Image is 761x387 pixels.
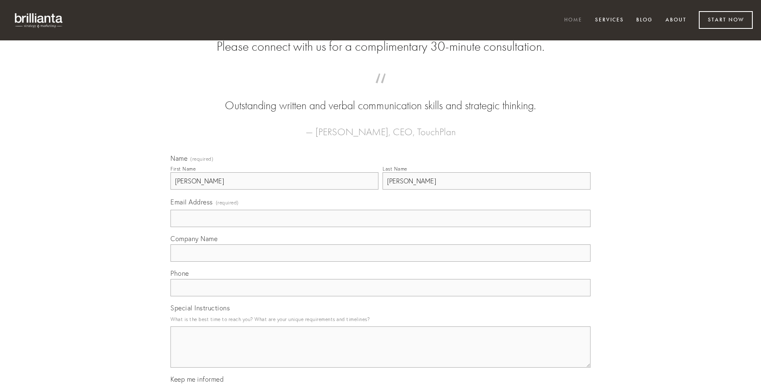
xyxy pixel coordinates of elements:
[170,235,217,243] span: Company Name
[170,39,591,54] h2: Please connect with us for a complimentary 30-minute consultation.
[184,82,577,98] span: “
[216,197,239,208] span: (required)
[170,198,213,206] span: Email Address
[170,314,591,325] p: What is the best time to reach you? What are your unique requirements and timelines?
[660,14,692,27] a: About
[170,375,224,383] span: Keep me informed
[190,157,213,162] span: (required)
[170,269,189,277] span: Phone
[8,8,70,32] img: brillianta - research, strategy, marketing
[590,14,629,27] a: Services
[559,14,588,27] a: Home
[184,82,577,114] blockquote: Outstanding written and verbal communication skills and strategic thinking.
[170,166,196,172] div: First Name
[184,114,577,140] figcaption: — [PERSON_NAME], CEO, TouchPlan
[631,14,658,27] a: Blog
[699,11,753,29] a: Start Now
[170,304,230,312] span: Special Instructions
[170,154,187,162] span: Name
[383,166,407,172] div: Last Name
